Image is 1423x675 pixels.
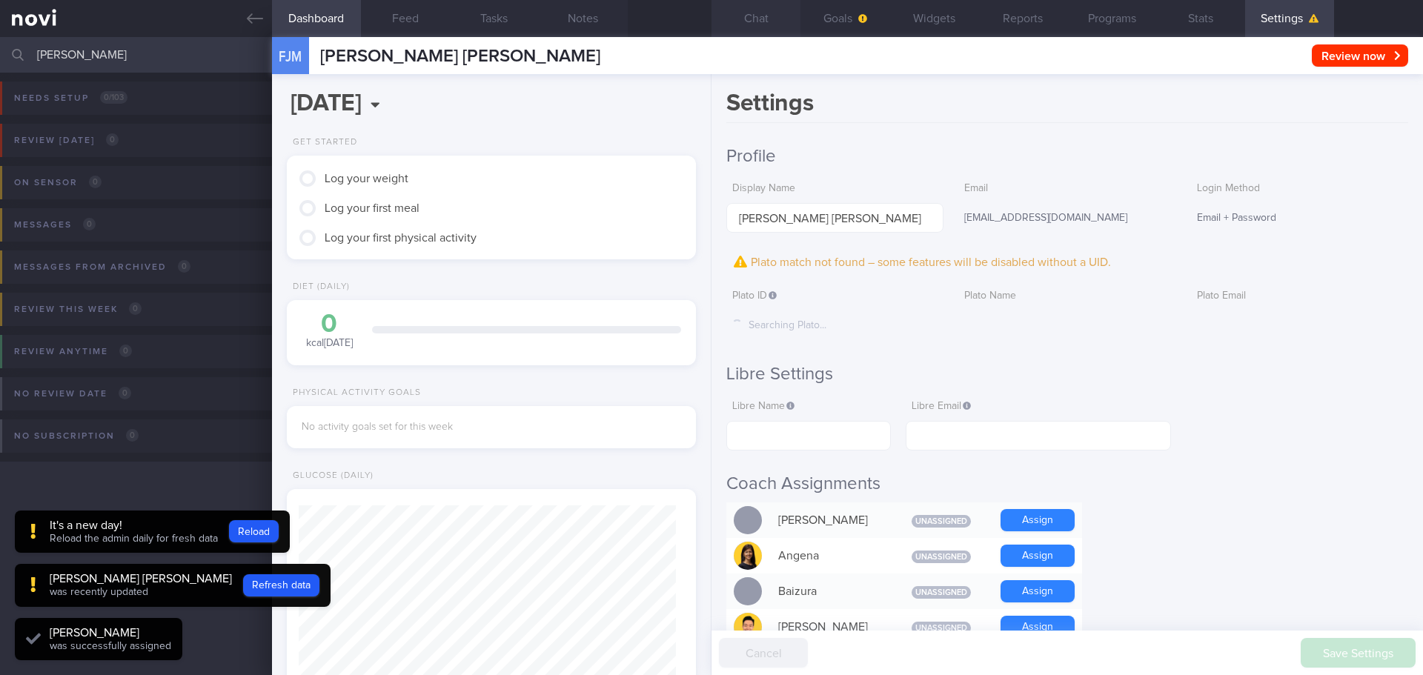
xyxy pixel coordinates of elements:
span: was successfully assigned [50,641,171,651]
div: Angena [771,541,889,571]
span: Libre Name [732,401,795,411]
h1: Settings [726,89,1408,123]
button: Assign [1001,580,1075,602]
div: Plato match not found – some features will be disabled without a UID. [726,251,1408,273]
span: Unassigned [912,515,971,528]
span: 0 / 103 [100,91,127,104]
span: 0 [178,260,190,273]
span: [PERSON_NAME] [PERSON_NAME] [320,47,600,65]
div: It's a new day! [50,518,218,533]
span: Reload the admin daily for fresh data [50,533,218,544]
div: No activity goals set for this week [302,421,681,434]
div: Email + Password [1191,203,1408,234]
label: Plato Email [1197,290,1402,303]
span: Unassigned [912,622,971,634]
span: Libre Email [912,401,971,411]
div: Messages [10,215,99,235]
div: [PERSON_NAME] [771,612,889,642]
span: Plato ID [732,290,777,301]
div: kcal [DATE] [302,311,357,350]
span: Unassigned [912,586,971,599]
label: Login Method [1197,182,1402,196]
div: Diet (Daily) [287,282,350,293]
button: Assign [1001,545,1075,567]
button: Reload [229,520,279,542]
span: 0 [106,133,119,146]
div: [EMAIL_ADDRESS][DOMAIN_NAME] [958,203,1175,234]
div: 0 [302,311,357,337]
div: Searching Plato... [726,310,943,342]
button: Assign [1001,509,1075,531]
span: 0 [119,345,132,357]
div: Review [DATE] [10,130,122,150]
button: Refresh data [243,574,319,596]
span: Unassigned [912,551,971,563]
div: [PERSON_NAME] [PERSON_NAME] [50,571,232,586]
div: Review anytime [10,342,136,362]
div: Review this week [10,299,145,319]
label: Email [964,182,1170,196]
label: Plato Name [964,290,1170,303]
h2: Coach Assignments [726,473,1408,495]
h2: Libre Settings [726,363,1408,385]
span: 0 [126,429,139,442]
button: Review now [1312,44,1408,67]
span: 0 [119,387,131,399]
div: Baizura [771,576,889,606]
div: Glucose (Daily) [287,470,374,482]
div: [PERSON_NAME] [50,625,171,640]
div: [PERSON_NAME] [771,505,889,535]
span: was recently updated [50,587,148,597]
div: Get Started [287,137,357,148]
span: 0 [89,176,102,188]
h2: Profile [726,145,1408,167]
label: Display Name [732,182,938,196]
div: Needs setup [10,88,131,108]
div: No review date [10,384,135,404]
div: No subscription [10,426,142,446]
div: On sensor [10,173,105,193]
span: 0 [83,218,96,230]
div: Messages from Archived [10,257,194,277]
div: FJM [268,28,313,85]
div: Physical Activity Goals [287,388,421,399]
button: Assign [1001,616,1075,638]
span: 0 [129,302,142,315]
